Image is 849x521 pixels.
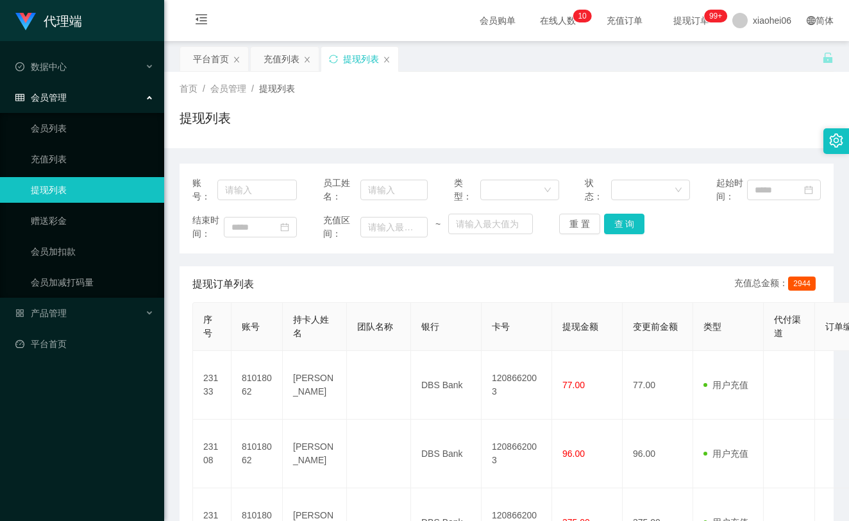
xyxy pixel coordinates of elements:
[192,176,217,203] span: 账号：
[585,176,611,203] span: 状态：
[15,62,67,72] span: 数据中心
[280,223,289,232] i: 图标: calendar
[31,208,154,234] a: 赠送彩金
[203,314,212,338] span: 序号
[15,62,24,71] i: 图标: check-circle-o
[704,10,727,22] sup: 1203
[283,420,347,488] td: [PERSON_NAME]
[357,321,393,332] span: 团队名称
[562,321,598,332] span: 提现金额
[193,420,231,488] td: 23108
[264,47,299,71] div: 充值列表
[623,351,693,420] td: 77.00
[562,448,585,459] span: 96.00
[448,214,533,234] input: 请输入最大值为
[15,308,67,318] span: 产品管理
[492,321,510,332] span: 卡号
[323,214,360,241] span: 充值区间：
[242,321,260,332] span: 账号
[31,115,154,141] a: 会员列表
[716,176,748,203] span: 起始时间：
[600,16,649,25] span: 充值订单
[633,321,678,332] span: 变更前金额
[180,108,231,128] h1: 提现列表
[193,351,231,420] td: 23133
[703,380,748,390] span: 用户充值
[383,56,391,64] i: 图标: close
[360,180,428,200] input: 请输入
[329,55,338,64] i: 图标: sync
[343,47,379,71] div: 提现列表
[559,214,600,234] button: 重 置
[604,214,645,234] button: 查 询
[293,314,329,338] span: 持卡人姓名
[180,1,223,42] i: 图标: menu-fold
[774,314,801,338] span: 代付渠道
[534,16,582,25] span: 在线人数
[675,186,682,195] i: 图标: down
[323,176,360,203] span: 员工姓名：
[192,214,224,241] span: 结束时间：
[573,10,591,22] sup: 10
[31,177,154,203] a: 提现列表
[482,420,552,488] td: 1208662003
[31,239,154,264] a: 会员加扣款
[562,380,585,390] span: 77.00
[807,16,816,25] i: 图标: global
[454,176,480,203] span: 类型：
[421,321,439,332] span: 银行
[804,185,813,194] i: 图标: calendar
[231,420,283,488] td: 81018062
[210,83,246,94] span: 会员管理
[788,277,816,291] span: 2944
[217,180,297,200] input: 请输入
[180,83,198,94] span: 首页
[411,351,482,420] td: DBS Bank
[44,1,82,42] h1: 代理端
[482,351,552,420] td: 1208662003
[303,56,311,64] i: 图标: close
[31,146,154,172] a: 充值列表
[703,448,748,459] span: 用户充值
[734,277,821,292] div: 充值总金额：
[829,133,843,148] i: 图标: setting
[15,13,36,31] img: logo.9652507e.png
[193,47,229,71] div: 平台首页
[31,269,154,295] a: 会员加减打码量
[233,56,240,64] i: 图标: close
[283,351,347,420] td: [PERSON_NAME]
[259,83,295,94] span: 提现列表
[15,309,24,318] i: 图标: appstore-o
[15,93,24,102] i: 图标: table
[231,351,283,420] td: 81018062
[15,92,67,103] span: 会员管理
[822,52,834,64] i: 图标: unlock
[428,218,448,231] span: ~
[192,277,254,292] span: 提现订单列表
[667,16,716,25] span: 提现订单
[703,321,721,332] span: 类型
[251,83,254,94] span: /
[360,217,428,237] input: 请输入最小值为
[15,331,154,357] a: 图标: dashboard平台首页
[15,15,82,26] a: 代理端
[411,420,482,488] td: DBS Bank
[544,186,551,195] i: 图标: down
[203,83,205,94] span: /
[623,420,693,488] td: 96.00
[582,10,587,22] p: 0
[578,10,582,22] p: 1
